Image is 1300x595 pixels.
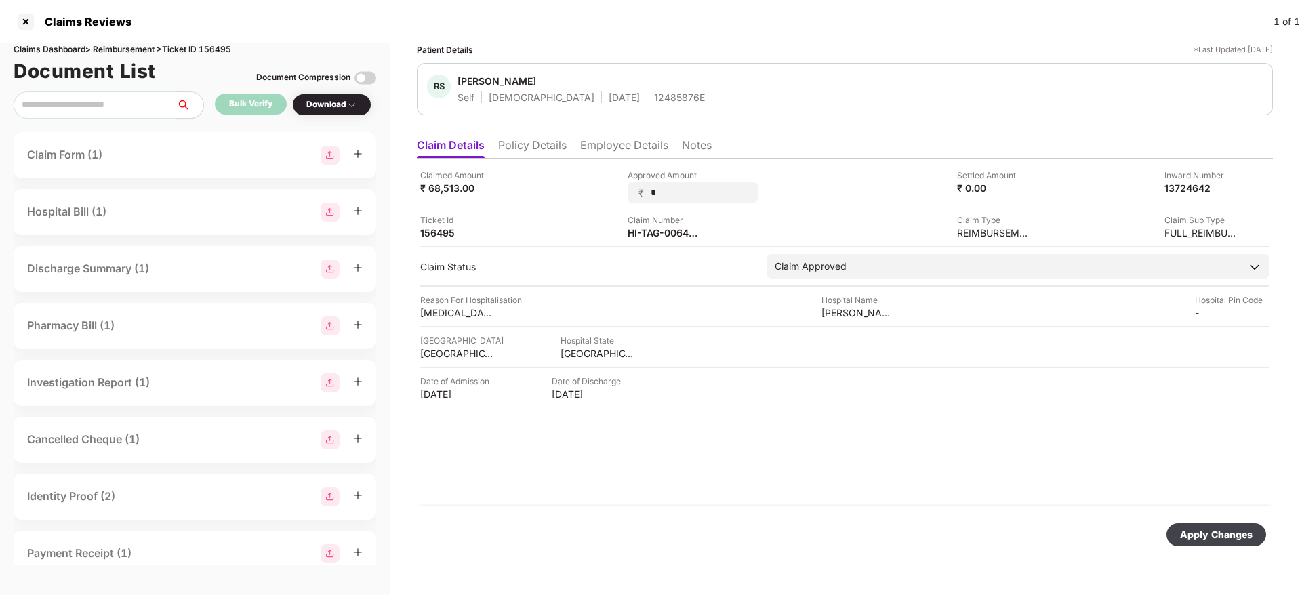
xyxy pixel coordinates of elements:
[321,146,340,165] img: svg+xml;base64,PHN2ZyBpZD0iR3JvdXBfMjg4MTMiIGRhdGEtbmFtZT0iR3JvdXAgMjg4MTMiIHhtbG5zPSJodHRwOi8vd3...
[682,138,712,158] li: Notes
[256,71,350,84] div: Document Compression
[1164,182,1239,194] div: 13724642
[821,293,896,306] div: Hospital Name
[1180,527,1253,542] div: Apply Changes
[353,491,363,500] span: plus
[580,138,668,158] li: Employee Details
[353,149,363,159] span: plus
[27,545,131,562] div: Payment Receipt (1)
[27,146,102,163] div: Claim Form (1)
[561,334,635,347] div: Hospital State
[957,226,1032,239] div: REIMBURSEMENT
[957,213,1032,226] div: Claim Type
[628,226,702,239] div: HI-TAG-006407347(0)
[353,206,363,216] span: plus
[353,320,363,329] span: plus
[775,259,847,274] div: Claim Approved
[458,75,536,87] div: [PERSON_NAME]
[354,67,376,89] img: svg+xml;base64,PHN2ZyBpZD0iVG9nZ2xlLTMyeDMyIiB4bWxucz0iaHR0cDovL3d3dy53My5vcmcvMjAwMC9zdmciIHdpZH...
[321,487,340,506] img: svg+xml;base64,PHN2ZyBpZD0iR3JvdXBfMjg4MTMiIGRhdGEtbmFtZT0iR3JvdXAgMjg4MTMiIHhtbG5zPSJodHRwOi8vd3...
[654,91,705,104] div: 12485876E
[353,263,363,272] span: plus
[1195,293,1269,306] div: Hospital Pin Code
[1194,43,1273,56] div: *Last Updated [DATE]
[27,374,150,391] div: Investigation Report (1)
[353,548,363,557] span: plus
[609,91,640,104] div: [DATE]
[417,43,473,56] div: Patient Details
[420,375,495,388] div: Date of Admission
[1195,306,1269,319] div: -
[628,169,758,182] div: Approved Amount
[498,138,567,158] li: Policy Details
[420,213,495,226] div: Ticket Id
[27,488,115,505] div: Identity Proof (2)
[638,186,649,199] span: ₹
[420,334,504,347] div: [GEOGRAPHIC_DATA]
[420,182,495,194] div: ₹ 68,513.00
[420,388,495,401] div: [DATE]
[957,169,1032,182] div: Settled Amount
[176,91,204,119] button: search
[628,213,702,226] div: Claim Number
[1164,169,1239,182] div: Inward Number
[27,203,106,220] div: Hospital Bill (1)
[552,375,626,388] div: Date of Discharge
[552,388,626,401] div: [DATE]
[321,316,340,335] img: svg+xml;base64,PHN2ZyBpZD0iR3JvdXBfMjg4MTMiIGRhdGEtbmFtZT0iR3JvdXAgMjg4MTMiIHhtbG5zPSJodHRwOi8vd3...
[561,347,635,360] div: [GEOGRAPHIC_DATA]
[321,260,340,279] img: svg+xml;base64,PHN2ZyBpZD0iR3JvdXBfMjg4MTMiIGRhdGEtbmFtZT0iR3JvdXAgMjg4MTMiIHhtbG5zPSJodHRwOi8vd3...
[321,373,340,392] img: svg+xml;base64,PHN2ZyBpZD0iR3JvdXBfMjg4MTMiIGRhdGEtbmFtZT0iR3JvdXAgMjg4MTMiIHhtbG5zPSJodHRwOi8vd3...
[176,100,203,110] span: search
[1164,213,1239,226] div: Claim Sub Type
[417,138,485,158] li: Claim Details
[420,260,753,273] div: Claim Status
[1274,14,1300,29] div: 1 of 1
[420,293,522,306] div: Reason For Hospitalisation
[420,306,495,319] div: [MEDICAL_DATA]
[420,169,495,182] div: Claimed Amount
[321,430,340,449] img: svg+xml;base64,PHN2ZyBpZD0iR3JvdXBfMjg4MTMiIGRhdGEtbmFtZT0iR3JvdXAgMjg4MTMiIHhtbG5zPSJodHRwOi8vd3...
[14,56,156,86] h1: Document List
[353,434,363,443] span: plus
[27,431,140,448] div: Cancelled Cheque (1)
[957,182,1032,194] div: ₹ 0.00
[321,203,340,222] img: svg+xml;base64,PHN2ZyBpZD0iR3JvdXBfMjg4MTMiIGRhdGEtbmFtZT0iR3JvdXAgMjg4MTMiIHhtbG5zPSJodHRwOi8vd3...
[321,544,340,563] img: svg+xml;base64,PHN2ZyBpZD0iR3JvdXBfMjg4MTMiIGRhdGEtbmFtZT0iR3JvdXAgMjg4MTMiIHhtbG5zPSJodHRwOi8vd3...
[1248,260,1261,274] img: downArrowIcon
[420,226,495,239] div: 156495
[306,98,357,111] div: Download
[427,75,451,98] div: RS
[229,98,272,110] div: Bulk Verify
[821,306,896,319] div: [PERSON_NAME][GEOGRAPHIC_DATA]
[37,15,131,28] div: Claims Reviews
[489,91,594,104] div: [DEMOGRAPHIC_DATA]
[27,260,149,277] div: Discharge Summary (1)
[27,317,115,334] div: Pharmacy Bill (1)
[346,100,357,110] img: svg+xml;base64,PHN2ZyBpZD0iRHJvcGRvd24tMzJ4MzIiIHhtbG5zPSJodHRwOi8vd3d3LnczLm9yZy8yMDAwL3N2ZyIgd2...
[1164,226,1239,239] div: FULL_REIMBURSEMENT
[458,91,474,104] div: Self
[353,377,363,386] span: plus
[420,347,495,360] div: [GEOGRAPHIC_DATA]
[14,43,376,56] div: Claims Dashboard > Reimbursement > Ticket ID 156495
